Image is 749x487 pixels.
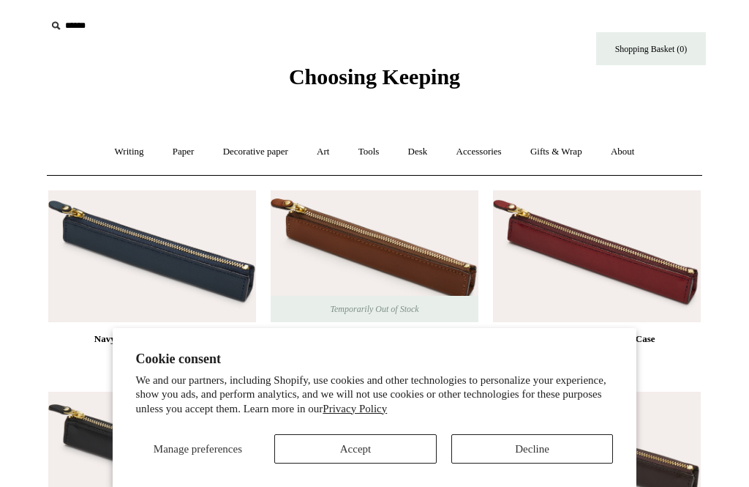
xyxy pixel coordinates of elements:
[136,373,614,417] p: We and our partners, including Shopify, use cookies and other technologies to personalize your ex...
[598,133,648,171] a: About
[304,133,342,171] a: Art
[517,133,595,171] a: Gifts & Wrap
[493,190,701,322] img: Wine Leather Slim Pen Case
[52,330,252,348] div: Navy Leather Slim Pen Case
[323,403,387,414] a: Privacy Policy
[159,133,208,171] a: Paper
[271,190,478,322] a: Camel Leather Slim Pen Case Camel Leather Slim Pen Case Temporarily Out of Stock
[443,133,515,171] a: Accessories
[136,352,614,367] h2: Cookie consent
[289,64,460,89] span: Choosing Keeping
[48,190,256,322] img: Navy Leather Slim Pen Case
[451,434,614,464] button: Decline
[493,190,701,322] a: Wine Leather Slim Pen Case Wine Leather Slim Pen Case
[48,190,256,322] a: Navy Leather Slim Pen Case Navy Leather Slim Pen Case
[395,133,441,171] a: Desk
[136,434,260,464] button: Manage preferences
[596,32,706,65] a: Shopping Basket (0)
[345,133,393,171] a: Tools
[315,296,433,322] span: Temporarily Out of Stock
[274,434,437,464] button: Accept
[271,190,478,322] img: Camel Leather Slim Pen Case
[289,76,460,86] a: Choosing Keeping
[48,330,256,390] a: Navy Leather Slim Pen Case £28.00
[154,443,242,455] span: Manage preferences
[210,133,301,171] a: Decorative paper
[102,133,157,171] a: Writing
